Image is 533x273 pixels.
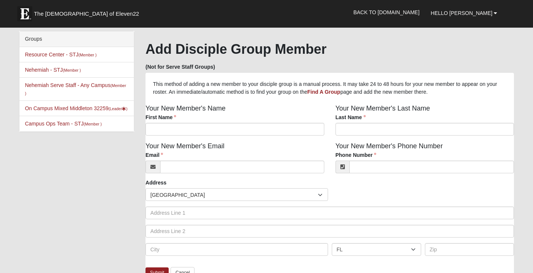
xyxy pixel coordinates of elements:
small: (Member ) [79,53,97,57]
span: Hello [PERSON_NAME] [431,10,493,16]
a: Resource Center - STJ(Member ) [25,52,97,58]
h1: Add Disciple Group Member [145,41,514,57]
div: Groups [19,31,134,47]
a: Back to [DOMAIN_NAME] [348,3,425,22]
img: Eleven22 logo [17,6,32,21]
a: On Campus Mixed Middleton 32259(Leader) [25,105,128,111]
a: Campus Ops Team - STJ(Member ) [25,121,102,127]
span: This method of adding a new member to your disciple group is a manual process. It may take 24 to ... [153,81,497,95]
a: Hello [PERSON_NAME] [425,4,503,22]
a: Nehemiah - STJ(Member ) [25,67,81,73]
h5: (Not for Serve Staff Groups) [145,64,514,70]
div: Your New Member's Last Name [330,103,520,141]
a: Nehemiah Serve Staff - Any Campus(Member ) [25,82,126,96]
input: Zip [425,243,514,256]
span: page and add the new member there. [340,89,428,95]
div: Your New Member's Phone Number [330,141,520,179]
label: Last Name [336,114,366,121]
a: The [DEMOGRAPHIC_DATA] of Eleven22 [13,3,163,21]
input: Address Line 1 [145,207,514,219]
small: (Member ) [84,122,102,126]
a: Find A Group [307,89,340,95]
small: (Member ) [63,68,81,72]
label: First Name [145,114,176,121]
span: [GEOGRAPHIC_DATA] [150,189,318,201]
span: The [DEMOGRAPHIC_DATA] of Eleven22 [34,10,139,18]
label: Phone Number [336,151,377,159]
div: Your New Member's Name [140,103,330,141]
small: (Leader ) [108,106,128,111]
label: Email [145,151,163,159]
input: City [145,243,328,256]
div: Your New Member's Email [140,141,330,179]
input: Address Line 2 [145,225,514,238]
label: Address [145,179,166,186]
